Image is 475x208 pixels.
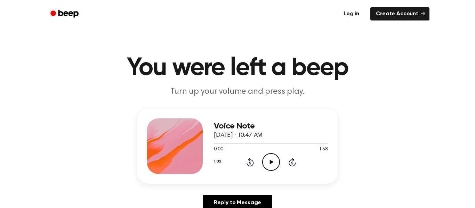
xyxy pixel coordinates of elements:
h1: You were left a beep [59,56,416,81]
span: 1:58 [319,146,328,153]
a: Log in [337,6,366,22]
button: 1.0x [214,156,221,167]
a: Beep [46,7,85,21]
p: Turn up your volume and press play. [104,86,371,98]
span: [DATE] · 10:47 AM [214,132,263,139]
a: Create Account [370,7,429,20]
span: 0:00 [214,146,223,153]
h3: Voice Note [214,122,328,131]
